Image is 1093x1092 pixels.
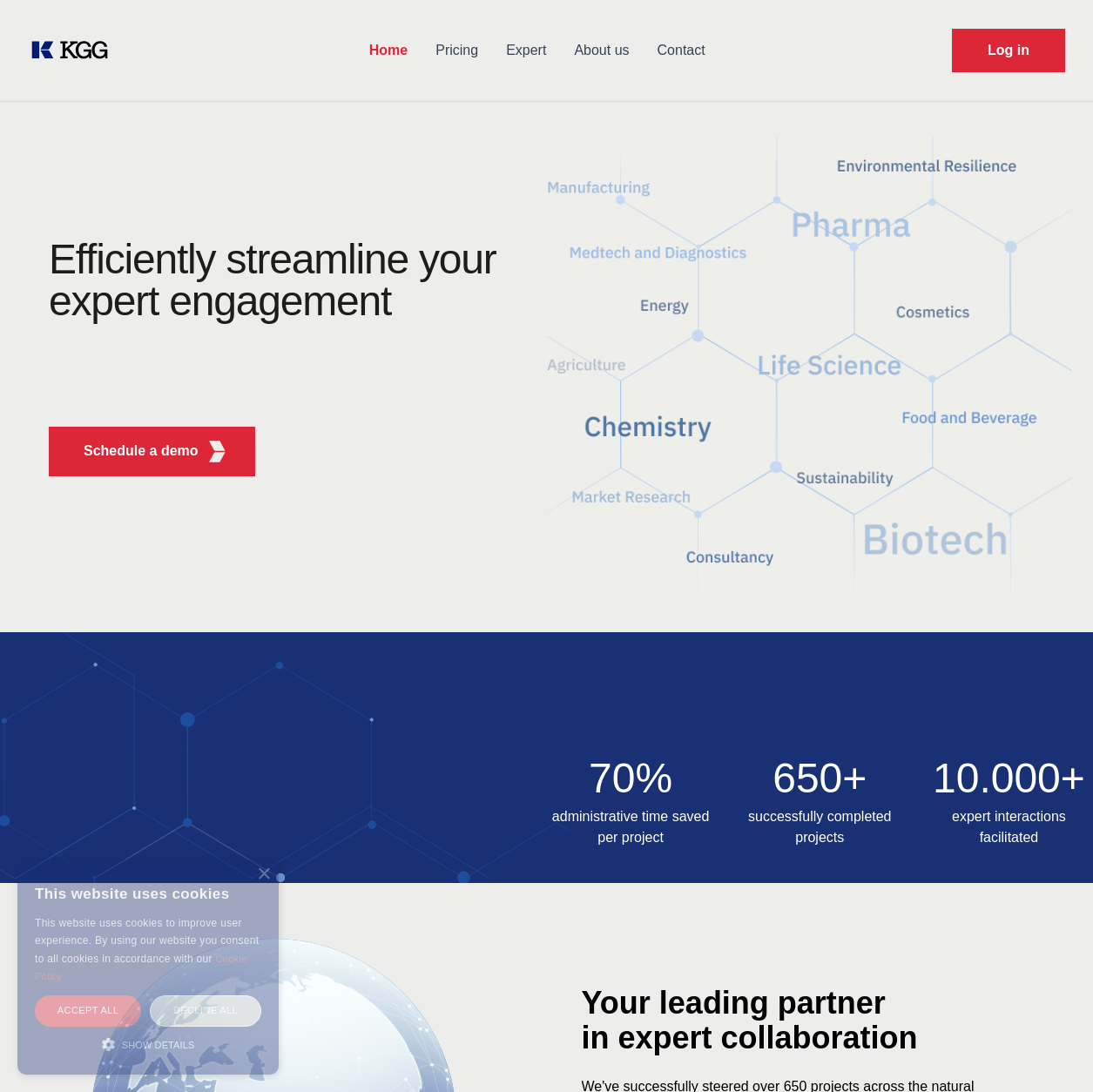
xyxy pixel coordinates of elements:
div: Show details [35,1035,261,1053]
h3: expert interactions facilitated [925,806,1093,848]
h2: 70% [547,758,715,799]
p: Schedule a demo [84,441,199,462]
div: Your leading partner in expert collaboration [582,986,1059,1055]
div: Close [257,868,270,881]
h2: 650+ [736,758,904,799]
a: About us [560,28,643,73]
h1: Efficiently streamline your expert engagement [49,239,519,322]
a: Home [355,28,422,73]
a: Request Demo [952,29,1065,72]
a: Contact [644,28,719,73]
h3: successfully completed projects [736,806,904,848]
a: Cookie Policy [35,954,247,981]
a: Expert [492,28,560,73]
div: Decline all [150,995,261,1026]
a: KOL Knowledge Platform: Talk to Key External Experts (KEE) [28,37,122,64]
span: This website uses cookies to improve user experience. By using our website you consent to all coo... [35,917,259,965]
div: This website uses cookies [35,873,261,914]
span: Show details [122,1040,195,1050]
button: Schedule a demoKGG Fifth Element RED [49,427,255,476]
img: KGG Fifth Element RED [547,113,1073,615]
div: Accept all [35,995,141,1026]
h3: administrative time saved per project [547,806,715,848]
img: KGG Fifth Element RED [206,441,228,462]
h2: 10.000+ [925,758,1093,799]
a: Pricing [422,28,492,73]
